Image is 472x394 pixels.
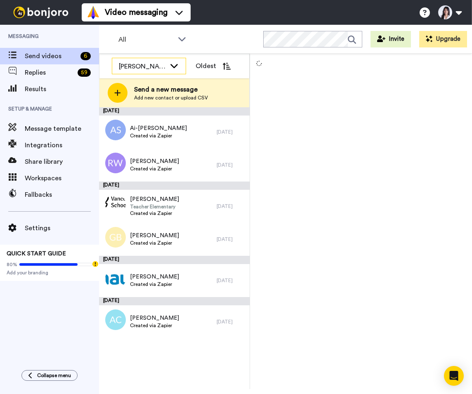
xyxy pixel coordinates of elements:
[25,157,99,167] span: Share library
[217,129,245,135] div: [DATE]
[217,162,245,168] div: [DATE]
[87,6,100,19] img: vm-color.svg
[130,240,179,246] span: Created via Zapier
[105,194,126,215] img: 511600b3-f7f6-4924-b030-61d1ce4029c3.png
[92,260,99,268] div: Tooltip anchor
[134,85,208,94] span: Send a new message
[217,319,245,325] div: [DATE]
[371,31,411,47] button: Invite
[419,31,467,47] button: Upgrade
[25,173,99,183] span: Workspaces
[130,210,179,217] span: Created via Zapier
[105,153,126,173] img: rw.png
[105,309,126,330] img: ac.png
[217,236,245,243] div: [DATE]
[119,61,166,71] div: [PERSON_NAME]
[105,7,168,18] span: Video messaging
[134,94,208,101] span: Add new contact or upload CSV
[118,35,174,45] span: All
[7,269,92,276] span: Add your branding
[130,157,179,165] span: [PERSON_NAME]
[105,120,126,140] img: as.png
[217,203,245,210] div: [DATE]
[25,223,99,233] span: Settings
[7,261,17,268] span: 80%
[99,107,250,116] div: [DATE]
[25,190,99,200] span: Fallbacks
[78,68,91,77] div: 59
[130,132,187,139] span: Created via Zapier
[7,251,66,257] span: QUICK START GUIDE
[130,203,179,210] span: Teacher Elementary
[99,256,250,264] div: [DATE]
[25,68,74,78] span: Replies
[130,273,179,281] span: [PERSON_NAME]
[130,195,179,203] span: [PERSON_NAME]
[130,231,179,240] span: [PERSON_NAME]
[10,7,72,18] img: bj-logo-header-white.svg
[99,182,250,190] div: [DATE]
[25,124,99,134] span: Message template
[130,314,179,322] span: [PERSON_NAME]
[21,370,78,381] button: Collapse menu
[189,58,237,74] button: Oldest
[105,227,126,248] img: gb.png
[130,281,179,288] span: Created via Zapier
[37,372,71,379] span: Collapse menu
[25,84,99,94] span: Results
[105,268,126,289] img: 8b3ccd33-90a0-478c-a7cf-848bfff75478.png
[99,297,250,305] div: [DATE]
[130,124,187,132] span: Ai-[PERSON_NAME]
[130,322,179,329] span: Created via Zapier
[25,140,99,150] span: Integrations
[130,165,179,172] span: Created via Zapier
[444,366,464,386] div: Open Intercom Messenger
[217,277,245,284] div: [DATE]
[80,52,91,60] div: 6
[25,51,77,61] span: Send videos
